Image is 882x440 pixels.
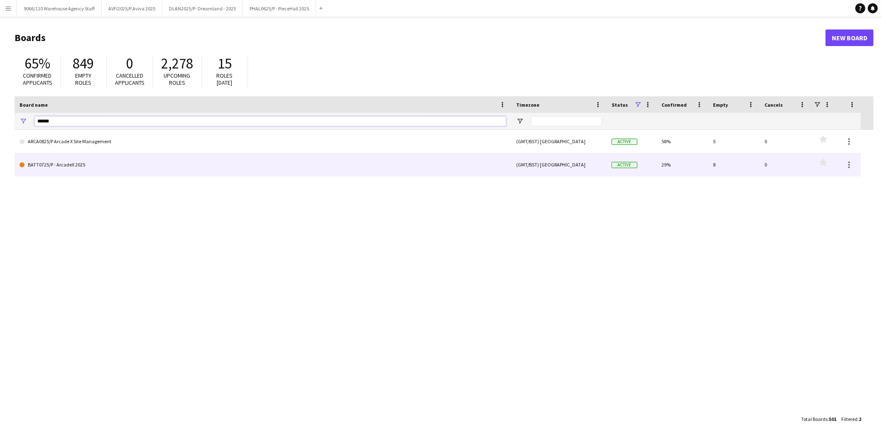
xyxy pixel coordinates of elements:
[708,130,759,153] div: 5
[657,130,708,153] div: 58%
[218,54,232,73] span: 15
[859,416,861,422] span: 2
[826,29,874,46] a: New Board
[759,153,811,176] div: 0
[612,139,637,145] span: Active
[612,162,637,168] span: Active
[657,153,708,176] div: 29%
[708,153,759,176] div: 8
[23,72,52,86] span: Confirmed applicants
[24,54,50,73] span: 65%
[511,130,607,153] div: (GMT/BST) [GEOGRAPHIC_DATA]
[102,0,162,17] button: AVFI2025/P Aviva 2025
[759,130,811,153] div: 0
[531,116,602,126] input: Timezone Filter Input
[161,54,193,73] span: 2,278
[20,130,506,153] a: ARCA0825/P Arcade X Site Management
[516,117,524,125] button: Open Filter Menu
[126,54,133,73] span: 0
[511,153,607,176] div: (GMT/BST) [GEOGRAPHIC_DATA]
[162,0,243,17] button: DLAN2025/P- Dreamland - 2025
[764,102,783,108] span: Cancels
[17,0,102,17] button: 9066/110 Warehouse Agency Staff
[829,416,836,422] span: 501
[841,411,861,427] div: :
[841,416,857,422] span: Filtered
[15,32,826,44] h1: Boards
[801,411,836,427] div: :
[243,0,316,17] button: PHAL0625/P - PieceHall 2025
[20,153,506,176] a: BATT0725/P - ArcadeX 2025
[801,416,828,422] span: Total Boards
[34,116,506,126] input: Board name Filter Input
[115,72,145,86] span: Cancelled applicants
[661,102,687,108] span: Confirmed
[713,102,728,108] span: Empty
[20,102,48,108] span: Board name
[217,72,233,86] span: Roles [DATE]
[164,72,191,86] span: Upcoming roles
[20,117,27,125] button: Open Filter Menu
[612,102,628,108] span: Status
[516,102,539,108] span: Timezone
[76,72,92,86] span: Empty roles
[73,54,94,73] span: 849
